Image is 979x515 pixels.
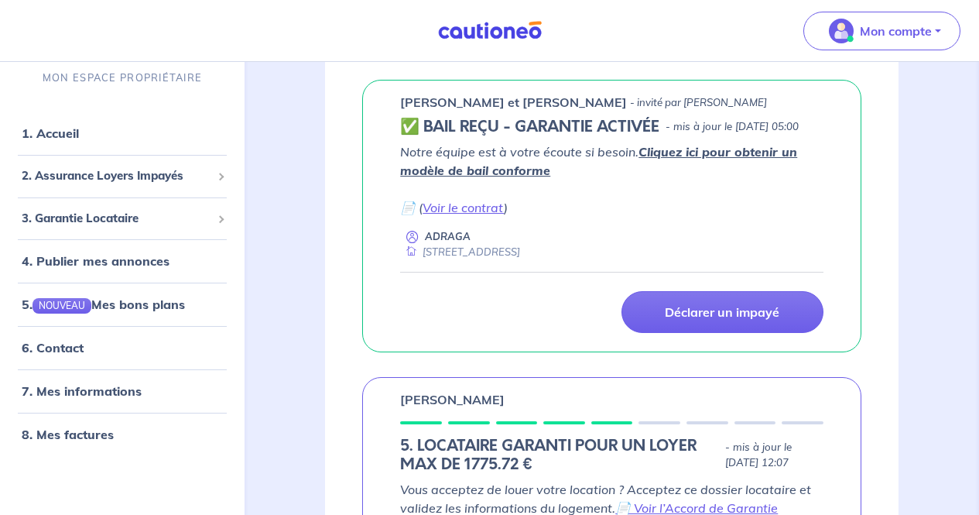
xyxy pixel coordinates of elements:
[860,22,932,40] p: Mon compte
[425,229,471,244] p: ADRAGA
[22,167,211,185] span: 2. Assurance Loyers Impayés
[400,144,797,178] em: Notre équipe est à votre écoute si besoin.
[6,289,238,320] div: 5.NOUVEAUMes bons plans
[6,419,238,450] div: 8. Mes factures
[400,245,520,259] div: [STREET_ADDRESS]
[400,118,823,136] div: state: CONTRACT-VALIDATED, Context: IN-LANDLORD,IS-GL-CAUTION-IN-LANDLORD
[400,200,508,215] em: 📄 ( )
[665,304,779,320] p: Déclarer un impayé
[22,297,185,312] a: 5.NOUVEAUMes bons plans
[400,93,627,112] p: [PERSON_NAME] et [PERSON_NAME]
[803,12,960,50] button: illu_account_valid_menu.svgMon compte
[400,390,505,409] p: [PERSON_NAME]
[725,440,823,471] p: - mis à jour le [DATE] 12:07
[6,161,238,191] div: 2. Assurance Loyers Impayés
[400,437,719,474] h5: 5. LOCATAIRE GARANTI POUR UN LOYER MAX DE 1775.72 €
[6,118,238,149] div: 1. Accueil
[22,427,114,442] a: 8. Mes factures
[432,21,548,40] img: Cautioneo
[666,119,799,135] p: - mis à jour le [DATE] 05:00
[400,437,823,474] div: state: RENTER-PROPERTY-IN-PROGRESS, Context: IN-LANDLORD,IN-LANDLORD
[630,95,767,111] p: - invité par [PERSON_NAME]
[6,203,238,233] div: 3. Garantie Locataire
[6,245,238,276] div: 4. Publier mes annonces
[22,340,84,355] a: 6. Contact
[22,253,169,269] a: 4. Publier mes annonces
[6,332,238,363] div: 6. Contact
[400,118,659,136] h5: ✅ BAIL REÇU - GARANTIE ACTIVÉE
[22,383,142,399] a: 7. Mes informations
[22,209,211,227] span: 3. Garantie Locataire
[423,200,504,215] a: Voir le contrat
[829,19,854,43] img: illu_account_valid_menu.svg
[6,376,238,407] div: 7. Mes informations
[621,291,823,333] a: Déclarer un impayé
[22,125,79,141] a: 1. Accueil
[43,70,202,85] p: MON ESPACE PROPRIÉTAIRE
